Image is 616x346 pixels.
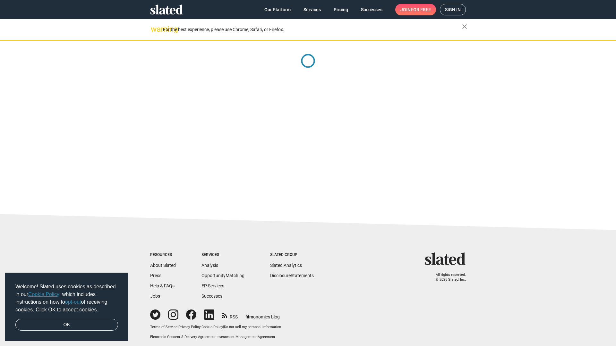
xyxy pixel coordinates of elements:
[245,309,280,320] a: filmonomics blog
[15,319,118,331] a: dismiss cookie message
[304,4,321,15] span: Services
[270,263,302,268] a: Slated Analytics
[150,283,175,288] a: Help & FAQs
[217,335,275,339] a: Investment Management Agreement
[259,4,296,15] a: Our Platform
[163,25,462,34] div: For the best experience, please use Chrome, Safari, or Firefox.
[400,4,431,15] span: Join
[5,273,128,341] div: cookieconsent
[245,314,253,319] span: film
[150,263,176,268] a: About Slated
[356,4,388,15] a: Successes
[445,4,461,15] span: Sign in
[177,325,178,329] span: |
[201,273,244,278] a: OpportunityMatching
[201,293,222,299] a: Successes
[150,335,216,339] a: Electronic Consent & Delivery Agreement
[150,252,176,258] div: Resources
[395,4,436,15] a: Joinfor free
[28,292,59,297] a: Cookie Policy
[334,4,348,15] span: Pricing
[411,4,431,15] span: for free
[201,325,201,329] span: |
[264,4,291,15] span: Our Platform
[270,273,314,278] a: DisclosureStatements
[461,23,468,30] mat-icon: close
[270,252,314,258] div: Slated Group
[224,325,281,330] button: Do not sell my personal information
[298,4,326,15] a: Services
[201,325,223,329] a: Cookie Policy
[65,299,81,305] a: opt-out
[151,25,158,33] mat-icon: warning
[201,283,224,288] a: EP Services
[178,325,201,329] a: Privacy Policy
[222,310,238,320] a: RSS
[150,325,177,329] a: Terms of Service
[361,4,382,15] span: Successes
[329,4,353,15] a: Pricing
[216,335,217,339] span: |
[201,252,244,258] div: Services
[440,4,466,15] a: Sign in
[223,325,224,329] span: |
[15,283,118,314] span: Welcome! Slated uses cookies as described in our , which includes instructions on how to of recei...
[201,263,218,268] a: Analysis
[150,293,160,299] a: Jobs
[429,273,466,282] p: All rights reserved. © 2025 Slated, Inc.
[150,273,161,278] a: Press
